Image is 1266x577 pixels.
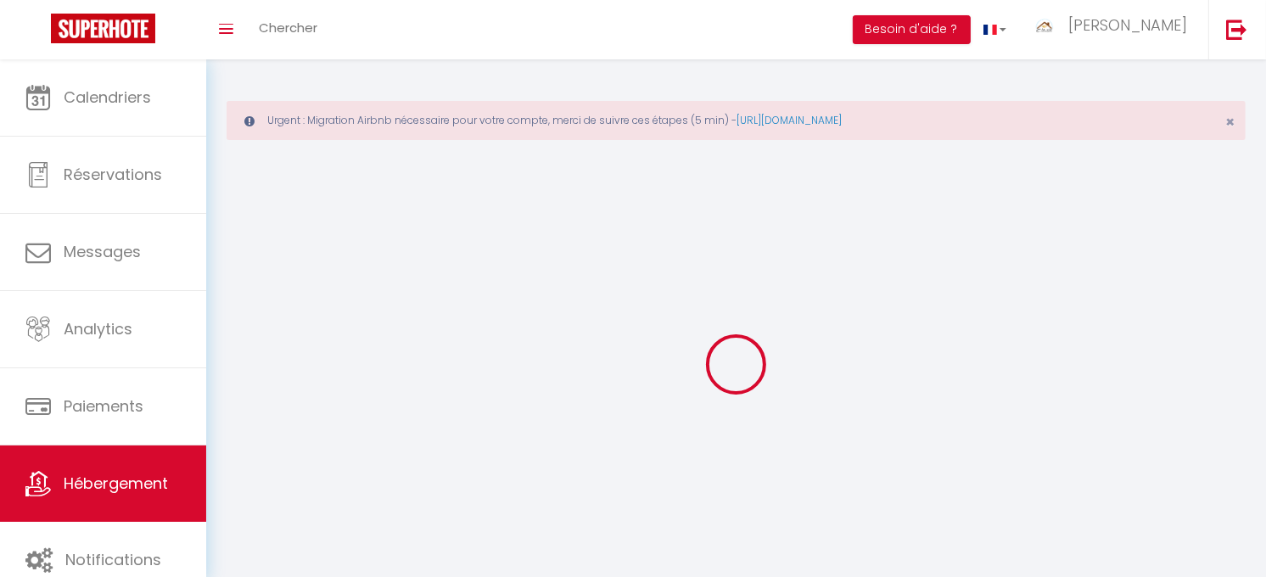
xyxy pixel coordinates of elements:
[1226,19,1247,40] img: logout
[737,113,842,127] a: [URL][DOMAIN_NAME]
[64,318,132,339] span: Analytics
[1032,18,1057,35] img: ...
[64,473,168,494] span: Hébergement
[51,14,155,43] img: Super Booking
[65,549,161,570] span: Notifications
[853,15,971,44] button: Besoin d'aide ?
[227,101,1246,140] div: Urgent : Migration Airbnb nécessaire pour votre compte, merci de suivre ces étapes (5 min) -
[1194,501,1253,564] iframe: Chat
[64,241,141,262] span: Messages
[14,7,64,58] button: Ouvrir le widget de chat LiveChat
[1225,111,1235,132] span: ×
[259,19,317,36] span: Chercher
[64,395,143,417] span: Paiements
[64,87,151,108] span: Calendriers
[1068,14,1187,36] span: [PERSON_NAME]
[64,164,162,185] span: Réservations
[1225,115,1235,130] button: Close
